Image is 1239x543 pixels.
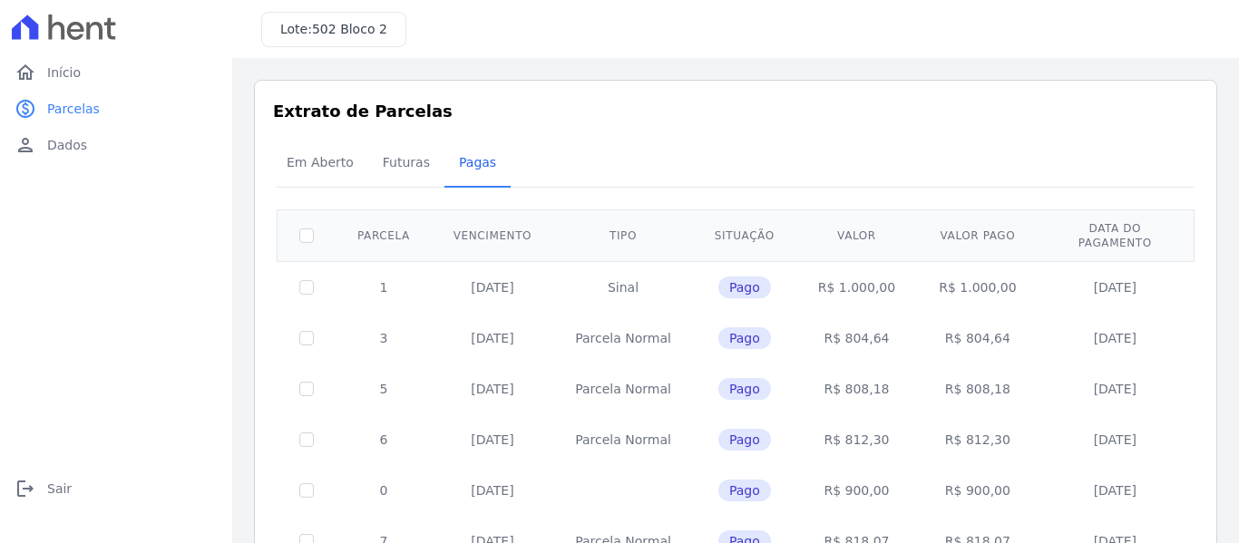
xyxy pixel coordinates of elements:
th: Valor pago [917,209,1038,261]
span: Pagas [448,144,507,180]
td: R$ 900,00 [796,465,917,516]
td: R$ 1.000,00 [917,261,1038,313]
td: R$ 808,18 [796,364,917,414]
span: Pago [718,429,771,451]
span: Parcelas [47,100,100,118]
th: Tipo [553,209,693,261]
th: Parcela [336,209,432,261]
i: logout [15,478,36,499]
td: 3 [336,313,432,364]
td: [DATE] [1039,364,1192,414]
i: person [15,134,36,156]
h3: Extrato de Parcelas [273,99,1198,123]
span: Início [47,63,81,82]
h3: Lote: [280,20,387,39]
span: Em Aberto [276,144,365,180]
input: Só é possível selecionar pagamentos em aberto [299,280,314,295]
td: Parcela Normal [553,364,693,414]
td: R$ 804,64 [917,313,1038,364]
td: [DATE] [1039,313,1192,364]
input: Só é possível selecionar pagamentos em aberto [299,432,314,447]
td: 6 [336,414,432,465]
span: Sair [47,480,72,498]
a: paidParcelas [7,91,225,127]
td: [DATE] [432,261,553,313]
input: Só é possível selecionar pagamentos em aberto [299,382,314,396]
td: [DATE] [432,313,553,364]
td: 5 [336,364,432,414]
span: Pago [718,327,771,349]
th: Valor [796,209,917,261]
span: Futuras [372,144,441,180]
td: R$ 812,30 [796,414,917,465]
td: R$ 1.000,00 [796,261,917,313]
td: Sinal [553,261,693,313]
td: R$ 812,30 [917,414,1038,465]
a: personDados [7,127,225,163]
td: [DATE] [1039,414,1192,465]
input: Só é possível selecionar pagamentos em aberto [299,483,314,498]
span: Pago [718,276,771,298]
td: R$ 804,64 [796,313,917,364]
td: R$ 808,18 [917,364,1038,414]
td: [DATE] [432,364,553,414]
td: 1 [336,261,432,313]
a: Pagas [444,141,511,188]
td: Parcela Normal [553,414,693,465]
td: [DATE] [432,465,553,516]
span: 502 Bloco 2 [312,22,387,36]
span: Dados [47,136,87,154]
td: [DATE] [432,414,553,465]
span: Pago [718,480,771,501]
a: Futuras [368,141,444,188]
td: Parcela Normal [553,313,693,364]
td: 0 [336,465,432,516]
td: R$ 900,00 [917,465,1038,516]
td: [DATE] [1039,261,1192,313]
a: logoutSair [7,470,225,507]
td: [DATE] [1039,465,1192,516]
th: Vencimento [432,209,553,261]
input: Só é possível selecionar pagamentos em aberto [299,331,314,345]
i: paid [15,98,36,120]
a: Em Aberto [272,141,368,188]
th: Situação [693,209,796,261]
span: Pago [718,378,771,400]
i: home [15,62,36,83]
th: Data do pagamento [1039,209,1192,261]
a: homeInício [7,54,225,91]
